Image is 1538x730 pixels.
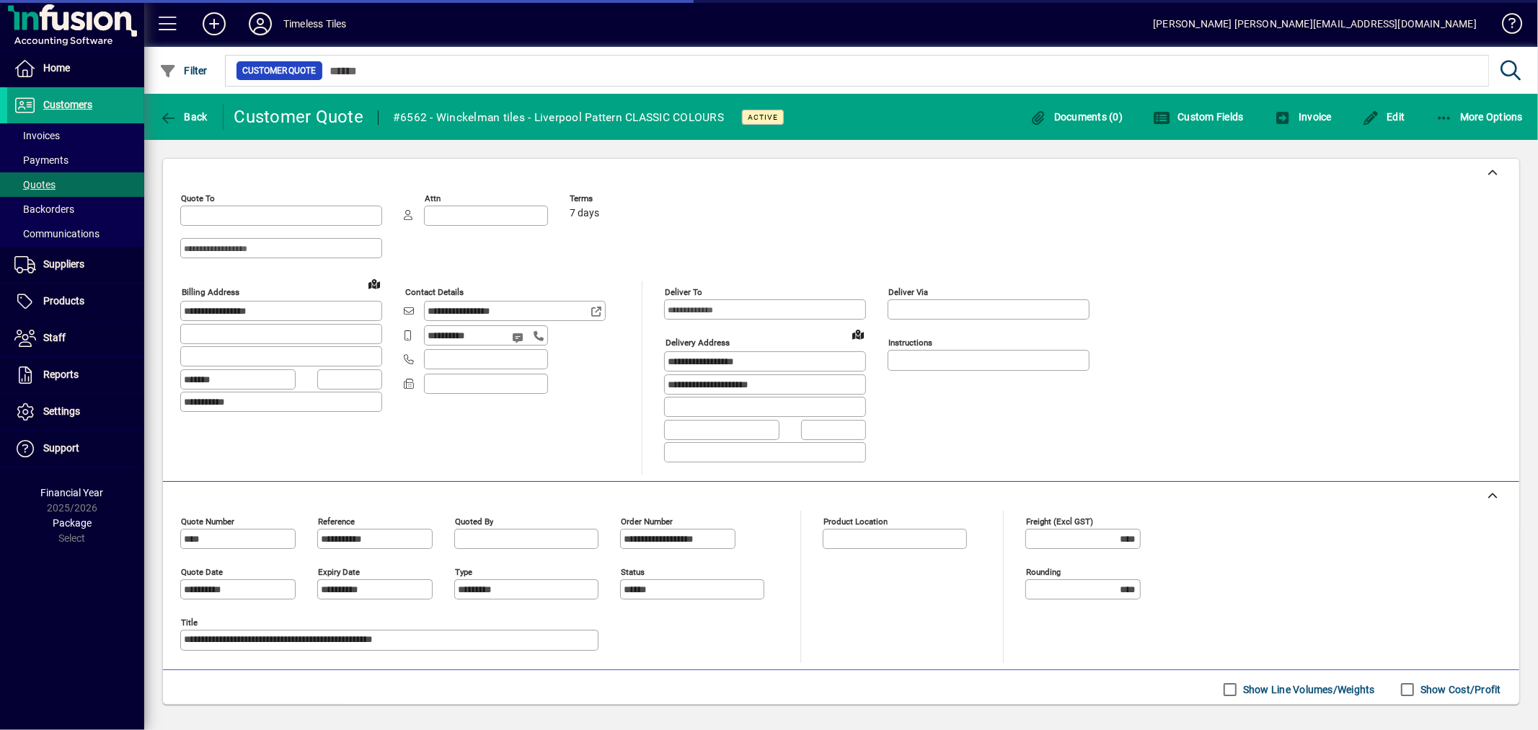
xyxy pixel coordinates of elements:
button: Profile [237,11,283,37]
span: Package [53,517,92,529]
span: Backorders [14,203,74,215]
a: View on map [847,322,870,346]
mat-label: Reference [318,516,355,526]
a: Settings [7,394,144,430]
mat-label: Title [181,617,198,627]
a: Knowledge Base [1491,3,1520,50]
a: Invoices [7,123,144,148]
span: Back [159,111,208,123]
a: Payments [7,148,144,172]
a: View on map [363,272,386,295]
button: Back [156,104,211,130]
mat-label: Attn [425,193,441,203]
button: Custom Fields [1149,104,1247,130]
button: More Options [1432,104,1527,130]
span: Active [748,113,778,122]
mat-label: Quote To [181,193,215,203]
mat-label: Rounding [1026,566,1061,576]
span: 7 days [570,208,599,219]
span: Reports [43,369,79,380]
span: Financial Year [41,487,104,498]
a: Staff [7,320,144,356]
span: Suppliers [43,258,84,270]
div: #6562 - Winckelman tiles - Liverpool Pattern CLASSIC COLOURS [393,106,724,129]
a: Quotes [7,172,144,197]
mat-label: Quote number [181,516,234,526]
app-page-header-button: Back [144,104,224,130]
button: Send SMS [502,320,536,355]
a: Communications [7,221,144,246]
span: Invoices [14,130,60,141]
span: More Options [1436,111,1524,123]
span: Edit [1362,111,1405,123]
span: Invoice [1274,111,1332,123]
span: Support [43,442,79,454]
a: Reports [7,357,144,393]
span: Custom Fields [1153,111,1244,123]
span: Quotes [14,179,56,190]
span: Customers [43,99,92,110]
span: Settings [43,405,80,417]
span: Filter [159,65,208,76]
mat-label: Product location [823,516,888,526]
a: Home [7,50,144,87]
div: Timeless Tiles [283,12,346,35]
span: Home [43,62,70,74]
mat-label: Deliver via [888,287,928,297]
span: Products [43,295,84,307]
span: Staff [43,332,66,343]
button: Invoice [1270,104,1335,130]
button: Edit [1358,104,1409,130]
mat-label: Quoted by [455,516,493,526]
mat-label: Quote date [181,566,223,576]
div: [PERSON_NAME] [PERSON_NAME][EMAIL_ADDRESS][DOMAIN_NAME] [1153,12,1477,35]
mat-label: Instructions [888,338,932,348]
a: Suppliers [7,247,144,283]
span: Customer Quote [242,63,317,78]
label: Show Cost/Profit [1418,682,1501,697]
button: Filter [156,58,211,84]
a: Products [7,283,144,320]
a: Support [7,431,144,467]
span: Payments [14,154,68,166]
mat-label: Status [621,566,645,576]
mat-label: Expiry date [318,566,360,576]
mat-label: Order number [621,516,673,526]
mat-label: Deliver To [665,287,702,297]
span: Documents (0) [1029,111,1123,123]
button: Documents (0) [1025,104,1126,130]
span: Terms [570,194,656,203]
button: Add [191,11,237,37]
mat-label: Type [455,566,472,576]
div: Customer Quote [234,105,364,128]
mat-label: Freight (excl GST) [1026,516,1093,526]
label: Show Line Volumes/Weights [1240,682,1375,697]
span: Communications [14,228,100,239]
a: Backorders [7,197,144,221]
